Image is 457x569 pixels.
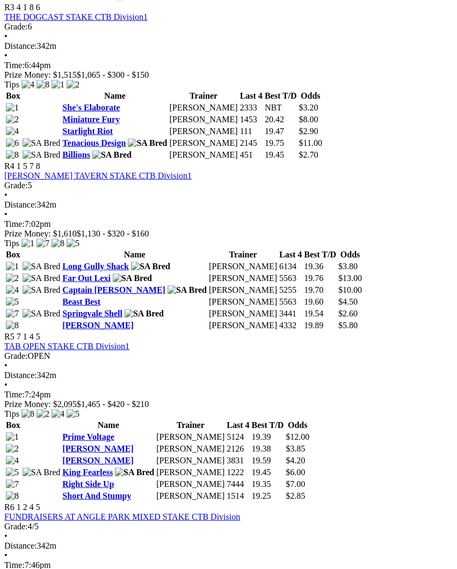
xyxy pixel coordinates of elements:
td: 2126 [226,444,250,454]
td: [PERSON_NAME] [169,102,238,113]
span: Distance: [4,200,37,209]
div: 6 [4,22,453,32]
img: SA Bred [168,285,207,295]
span: • [4,361,8,370]
img: 4 [21,80,34,90]
div: 342m [4,200,453,210]
span: $2.90 [299,127,318,136]
span: • [4,190,8,199]
td: [PERSON_NAME] [208,320,278,331]
div: Prize Money: $1,610 [4,229,453,239]
span: Tips [4,239,19,248]
img: SA Bred [128,138,167,148]
img: 4 [6,285,19,295]
span: $3.85 [286,444,305,453]
td: 5124 [226,432,250,442]
img: 5 [67,409,79,419]
th: Trainer [169,91,238,101]
span: $6.00 [286,468,305,477]
span: $4.50 [338,297,358,306]
img: 2 [6,444,19,454]
img: SA Bred [92,150,132,160]
span: R4 [4,161,14,171]
span: $2.85 [286,491,305,500]
div: 4/5 [4,522,453,531]
span: • [4,531,8,541]
img: SA Bred [125,309,164,319]
th: Trainer [208,249,278,260]
span: R5 [4,332,14,341]
div: 342m [4,371,453,380]
span: 4 1 8 6 [17,3,40,12]
td: 5563 [279,273,302,284]
span: $4.20 [286,456,305,465]
img: 8 [52,239,64,248]
img: 1 [6,432,19,442]
span: $2.70 [299,150,318,159]
span: 1 2 4 5 [17,503,40,512]
td: [PERSON_NAME] [169,150,238,160]
td: [PERSON_NAME] [208,308,278,319]
img: SA Bred [23,262,61,271]
td: 6134 [279,261,302,272]
div: Prize Money: $2,095 [4,400,453,409]
span: $2.60 [338,309,358,318]
a: Springvale Shell [62,309,122,318]
td: 2145 [240,138,263,149]
th: Best T/D [303,249,337,260]
td: 19.59 [251,455,285,466]
div: OPEN [4,351,453,361]
span: Box [6,420,20,430]
td: NBT [264,102,298,113]
td: 1453 [240,114,263,125]
td: 19.45 [264,150,298,160]
span: $7.00 [286,479,305,489]
img: 6 [6,138,19,148]
img: 1 [6,262,19,271]
td: [PERSON_NAME] [208,285,278,295]
img: 7 [37,239,49,248]
td: 3831 [226,455,250,466]
td: [PERSON_NAME] [156,491,225,501]
div: 342m [4,541,453,551]
a: Captain [PERSON_NAME] [62,285,165,294]
span: $13.00 [338,274,362,283]
td: 20.42 [264,114,298,125]
a: Beast Best [62,297,100,306]
td: 19.60 [303,297,337,307]
img: 5 [6,468,19,477]
img: SA Bred [23,468,61,477]
th: Name [62,91,168,101]
td: 7444 [226,479,250,490]
td: 111 [240,126,263,137]
span: • [4,551,8,560]
img: 8 [6,150,19,160]
a: Long Gully Shack [62,262,129,271]
td: 19.39 [251,432,285,442]
span: Grade: [4,522,28,531]
td: 4332 [279,320,302,331]
td: 19.36 [303,261,337,272]
td: [PERSON_NAME] [156,467,225,478]
span: Distance: [4,41,37,50]
div: 7:02pm [4,219,453,229]
th: Name [62,249,207,260]
th: Odds [299,91,323,101]
a: Far Out Lexi [62,274,110,283]
img: 2 [6,115,19,124]
img: SA Bred [23,150,61,160]
a: Billions [62,150,90,159]
img: 2 [67,80,79,90]
img: 2 [37,409,49,419]
th: Last 4 [279,249,302,260]
td: 19.89 [303,320,337,331]
span: Distance: [4,541,37,550]
td: 1222 [226,467,250,478]
td: [PERSON_NAME] [208,297,278,307]
span: Time: [4,219,25,228]
a: FUNDRAISERS AT ANGLE PARK MIXED STAKE CTB Division [4,512,240,521]
img: 8 [6,321,19,330]
th: Trainer [156,420,225,431]
span: Box [6,91,20,100]
div: 7:24pm [4,390,453,400]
